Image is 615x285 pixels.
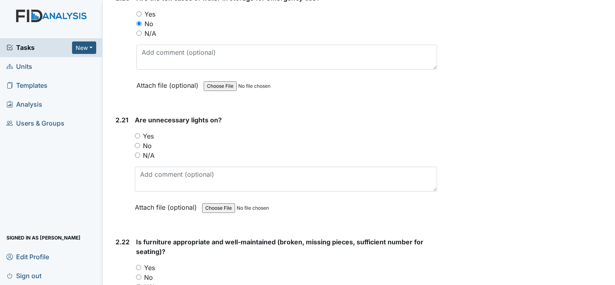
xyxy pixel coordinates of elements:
[135,153,140,158] input: N/A
[6,250,49,263] span: Edit Profile
[143,151,155,160] label: N/A
[136,21,142,26] input: No
[144,263,155,273] label: Yes
[136,31,142,36] input: N/A
[136,11,142,17] input: Yes
[6,117,64,130] span: Users & Groups
[135,198,200,212] label: Attach file (optional)
[6,60,32,73] span: Units
[72,41,96,54] button: New
[136,275,141,280] input: No
[143,141,152,151] label: No
[116,237,130,247] label: 2.22
[6,269,41,282] span: Sign out
[136,76,202,90] label: Attach file (optional)
[6,98,42,111] span: Analysis
[144,273,153,282] label: No
[135,143,140,148] input: No
[135,116,222,124] span: Are unnecessary lights on?
[6,231,80,244] span: Signed in as [PERSON_NAME]
[143,131,154,141] label: Yes
[6,79,47,92] span: Templates
[136,265,141,270] input: Yes
[144,29,156,38] label: N/A
[135,133,140,138] input: Yes
[144,9,155,19] label: Yes
[136,238,423,256] span: Is furniture appropriate and well-maintained (broken, missing pieces, sufficient number for seati...
[6,43,72,52] a: Tasks
[116,115,128,125] label: 2.21
[144,19,153,29] label: No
